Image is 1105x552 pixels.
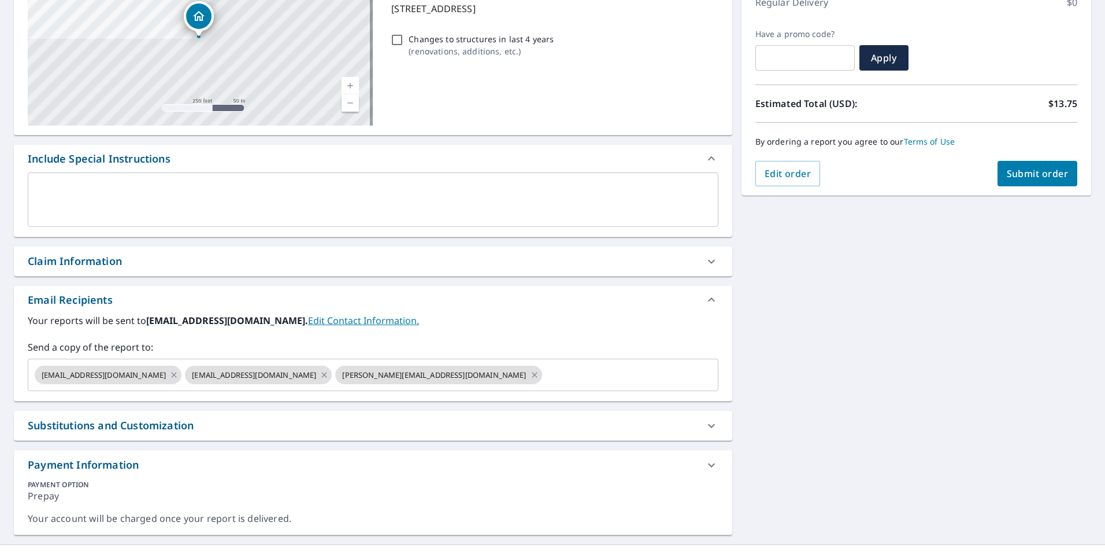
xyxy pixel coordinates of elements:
div: Payment Information [14,450,732,480]
span: Edit order [765,167,811,180]
div: PAYMENT OPTION [28,480,718,490]
div: Include Special Instructions [14,145,732,172]
div: Your account will be charged once your report is delivered. [28,512,718,525]
div: Substitutions and Customization [14,411,732,440]
div: Substitutions and Customization [28,418,194,433]
div: [EMAIL_ADDRESS][DOMAIN_NAME] [35,366,181,384]
span: Submit order [1007,167,1069,180]
div: Email Recipients [14,286,732,314]
div: [PERSON_NAME][EMAIL_ADDRESS][DOMAIN_NAME] [335,366,542,384]
div: Email Recipients [28,292,113,308]
a: Current Level 17, Zoom Out [342,94,359,112]
p: Estimated Total (USD): [755,97,917,111]
span: [EMAIL_ADDRESS][DOMAIN_NAME] [185,370,323,381]
label: Send a copy of the report to: [28,340,718,354]
button: Submit order [998,161,1078,186]
button: Apply [859,45,909,71]
div: Claim Information [28,253,122,269]
a: Terms of Use [904,136,955,147]
span: [EMAIL_ADDRESS][DOMAIN_NAME] [35,370,173,381]
a: EditContactInfo [308,314,419,327]
span: Apply [869,51,899,64]
div: Prepay [28,490,718,512]
button: Edit order [755,161,821,186]
div: Include Special Instructions [28,151,170,167]
label: Your reports will be sent to [28,314,718,327]
p: By ordering a report you agree to our [755,137,1077,147]
div: Payment Information [28,457,139,473]
span: [PERSON_NAME][EMAIL_ADDRESS][DOMAIN_NAME] [335,370,533,381]
b: [EMAIL_ADDRESS][DOMAIN_NAME]. [146,314,308,327]
p: Changes to structures in last 4 years [409,33,554,45]
p: $13.75 [1048,97,1077,111]
div: [EMAIL_ADDRESS][DOMAIN_NAME] [185,366,332,384]
p: ( renovations, additions, etc. ) [409,45,554,57]
p: [STREET_ADDRESS] [391,2,713,16]
label: Have a promo code? [755,29,855,39]
a: Current Level 17, Zoom In [342,77,359,94]
div: Claim Information [14,246,732,276]
div: Dropped pin, building 1, Residential property, 1511 70th St Windsor Heights, IA 50324 [184,1,214,37]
